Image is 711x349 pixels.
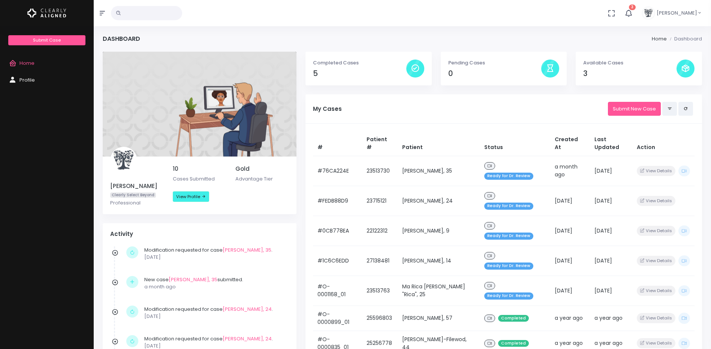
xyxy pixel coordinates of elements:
[362,246,398,276] td: 27138481
[637,196,675,206] button: View Details
[110,183,164,189] h5: [PERSON_NAME]
[110,199,164,207] p: Professional
[637,286,675,296] button: View Details
[313,69,406,78] h4: 5
[657,9,697,17] span: [PERSON_NAME]
[398,156,480,186] td: [PERSON_NAME], 35
[313,276,362,306] td: #O-0001168_01
[313,106,608,112] h5: My Cases
[313,156,362,186] td: #76CA224E
[498,340,529,347] span: Completed
[550,186,590,216] td: [DATE]
[448,59,542,67] p: Pending Cases
[550,246,590,276] td: [DATE]
[398,131,480,156] th: Patient
[398,216,480,246] td: [PERSON_NAME], 9
[235,175,289,183] p: Advantage Tier
[667,35,702,43] li: Dashboard
[629,4,636,10] span: 3
[484,292,533,300] span: Ready for Dr. Review
[19,76,35,84] span: Profile
[637,338,675,348] button: View Details
[103,35,140,42] h4: Dashboard
[590,276,632,306] td: [DATE]
[362,156,398,186] td: 23513730
[223,246,271,254] a: [PERSON_NAME], 35
[590,156,632,186] td: [DATE]
[550,306,590,331] td: a year ago
[362,306,398,331] td: 25596803
[637,256,675,266] button: View Details
[642,6,655,20] img: Header Avatar
[19,60,34,67] span: Home
[27,5,66,21] img: Logo Horizontal
[110,192,156,198] span: Clearly Select Beyond
[550,131,590,156] th: Created At
[313,59,406,67] p: Completed Cases
[484,173,533,180] span: Ready for Dr. Review
[398,276,480,306] td: Ma Rica [PERSON_NAME] "Rica", 25
[144,306,285,320] div: Modification requested for case .
[590,186,632,216] td: [DATE]
[362,186,398,216] td: 23715121
[144,254,285,261] p: [DATE]
[313,216,362,246] td: #0CB778EA
[398,186,480,216] td: [PERSON_NAME], 24
[652,35,667,43] li: Home
[362,216,398,246] td: 22122312
[637,166,675,176] button: View Details
[480,131,550,156] th: Status
[550,156,590,186] td: a month ago
[550,276,590,306] td: [DATE]
[110,231,289,237] h4: Activity
[583,69,677,78] h4: 3
[550,216,590,246] td: [DATE]
[169,276,217,283] a: [PERSON_NAME], 35
[313,306,362,331] td: #O-0000899_01
[484,233,533,240] span: Ready for Dr. Review
[590,131,632,156] th: Last Updated
[362,276,398,306] td: 23513763
[144,283,285,291] p: a month ago
[313,131,362,156] th: #
[498,315,529,322] span: Completed
[590,216,632,246] td: [DATE]
[173,166,226,172] h5: 10
[398,246,480,276] td: [PERSON_NAME], 14
[235,166,289,172] h5: Gold
[144,313,285,320] p: [DATE]
[632,131,695,156] th: Action
[448,69,542,78] h4: 0
[223,306,272,313] a: [PERSON_NAME], 24
[33,37,61,43] span: Submit Case
[484,203,533,210] span: Ready for Dr. Review
[8,35,85,45] a: Submit Case
[313,246,362,276] td: #1C6C6EDD
[484,262,533,270] span: Ready for Dr. Review
[608,102,661,116] a: Submit New Case
[223,335,272,342] a: [PERSON_NAME], 24
[583,59,677,67] p: Available Cases
[144,276,285,291] div: New case submitted.
[590,306,632,331] td: a year ago
[398,306,480,331] td: [PERSON_NAME], 57
[637,313,675,323] button: View Details
[173,191,209,202] a: View Profile
[362,131,398,156] th: Patient #
[313,186,362,216] td: #FEDB88D9
[637,226,675,236] button: View Details
[173,175,226,183] p: Cases Submitted
[590,246,632,276] td: [DATE]
[144,246,285,261] div: Modification requested for case .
